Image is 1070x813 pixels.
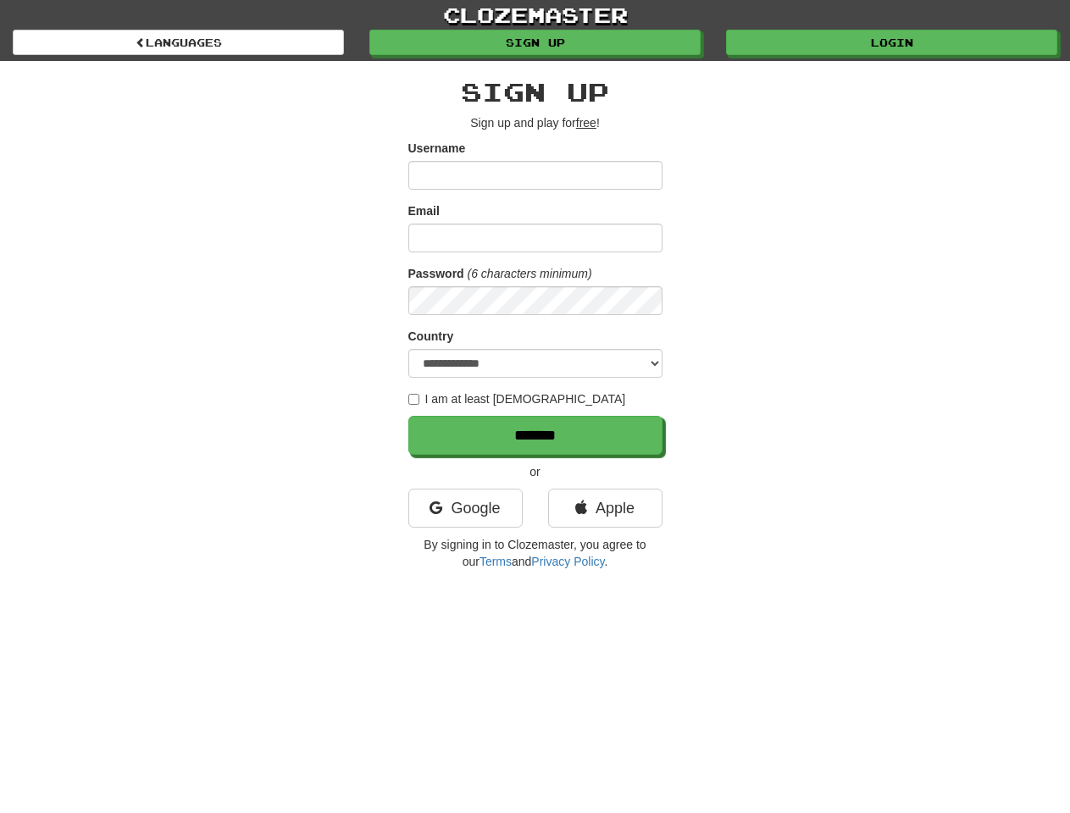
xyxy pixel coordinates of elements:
a: Login [726,30,1057,55]
a: Apple [548,489,663,528]
p: Sign up and play for ! [408,114,663,131]
p: By signing in to Clozemaster, you agree to our and . [408,536,663,570]
label: I am at least [DEMOGRAPHIC_DATA] [408,390,626,407]
label: Username [408,140,466,157]
a: Sign up [369,30,701,55]
p: or [408,463,663,480]
label: Password [408,265,464,282]
a: Languages [13,30,344,55]
u: free [576,116,596,130]
em: (6 characters minimum) [468,267,592,280]
a: Privacy Policy [531,555,604,568]
a: Terms [480,555,512,568]
label: Country [408,328,454,345]
input: I am at least [DEMOGRAPHIC_DATA] [408,394,419,405]
h2: Sign up [408,78,663,106]
label: Email [408,202,440,219]
a: Google [408,489,523,528]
